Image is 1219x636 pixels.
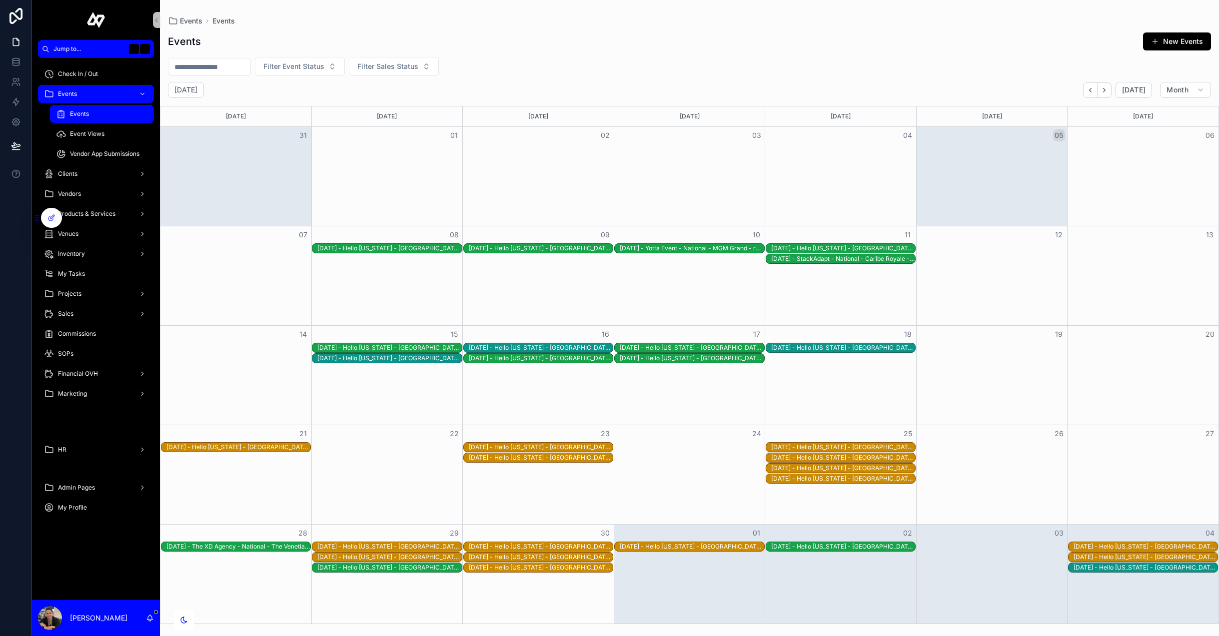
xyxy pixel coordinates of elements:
[1053,428,1065,440] button: 26
[469,443,613,451] div: [DATE] - Hello [US_STATE] - [GEOGRAPHIC_DATA][PERSON_NAME] [GEOGRAPHIC_DATA] - [GEOGRAPHIC_DATA]
[469,244,613,253] div: 9/9/2025 - Hello Florida - Orlando - Sapphire Falls Resort - recg29L25X0FqklfR
[1074,553,1218,561] div: [DATE] - Hello [US_STATE] - [GEOGRAPHIC_DATA][PERSON_NAME][GEOGRAPHIC_DATA] - recYtiuuIK571f7DU
[357,61,418,71] span: Filter Sales Status
[918,106,1066,126] div: [DATE]
[1053,129,1065,141] button: 05
[38,225,154,243] a: Venues
[58,310,73,318] span: Sales
[771,475,915,483] div: [DATE] - Hello [US_STATE] - [GEOGRAPHIC_DATA] - [GEOGRAPHIC_DATA] - reci14AL4uUM0K9WI
[902,328,914,340] button: 18
[620,244,764,253] div: 9/10/2025 - Yotta Event - National - MGM Grand - reczwLxecmzJ4WjEQ
[1204,229,1216,241] button: 13
[620,244,764,252] div: [DATE] - Yotta Event - National - MGM Grand - reczwLxecmzJ4WjEQ
[212,16,235,26] span: Events
[297,129,309,141] button: 31
[38,265,154,283] a: My Tasks
[1053,328,1065,340] button: 19
[771,464,915,473] div: 9/25/2025 - Hello Florida - Orlando - Rosen Shingle Creek - recCtLKJbRIjwx7Qm
[469,443,613,452] div: 9/23/2025 - Hello Florida - Orlando - Rosen Shingle Creek - receBBrZRgN5aX6YR
[38,165,154,183] a: Clients
[1116,82,1152,98] button: [DATE]
[448,229,460,241] button: 08
[620,542,764,551] div: 10/1/2025 - Hello Florida - Orlando - Hyatt Regency - Orlando - recTov5EeLdftuV5z
[58,270,85,278] span: My Tasks
[1074,542,1218,551] div: 10/4/2025 - Hello Florida - Orlando - Gaylord Palms Resort and Convention Center - rec2UYZrulgB4c0BB
[599,129,611,141] button: 02
[317,563,461,572] div: 9/29/2025 - Hello Florida - Orlando - Signia by Hilton Orlando Bonnet Creek - reccMZpG1xb39XECl
[469,563,613,572] div: 9/30/2025 - Hello Florida - Orlando - Portofino Bay Hotel - rect4jmWJHgBMlhbO
[38,245,154,263] a: Inventory
[469,564,613,572] div: [DATE] - Hello [US_STATE] - [GEOGRAPHIC_DATA] - [GEOGRAPHIC_DATA] - rect4jmWJHgBMlhbO
[38,325,154,343] a: Commissions
[902,428,914,440] button: 25
[349,57,439,76] button: Select Button
[1167,85,1189,94] span: Month
[469,244,613,252] div: [DATE] - Hello [US_STATE] - [GEOGRAPHIC_DATA] - [GEOGRAPHIC_DATA] - recg29L25X0FqklfR
[166,443,310,452] div: 9/21/2025 - Hello Florida - Orlando - Omni Orlando Resort Champions Gate - rec0wylZuSVG3qn3K
[53,45,125,53] span: Jump to...
[902,527,914,539] button: 02
[38,285,154,303] a: Projects
[751,428,763,440] button: 24
[141,45,149,53] span: K
[317,354,461,363] div: 9/15/2025 - Hello Florida - Orlando - Signia by Hilton Orlando Bonnet Creek - recTP3i72h8sm1reM
[174,85,197,95] h2: [DATE]
[1053,527,1065,539] button: 03
[38,305,154,323] a: Sales
[751,527,763,539] button: 01
[38,40,154,58] button: Jump to...K
[58,190,81,198] span: Vendors
[616,106,764,126] div: [DATE]
[166,543,310,551] div: [DATE] - The XD Agency - National - The Venetian Expo Hall - rechjpYA7yNGMAKTg
[162,106,310,126] div: [DATE]
[58,390,87,398] span: Marketing
[317,543,461,551] div: [DATE] - Hello [US_STATE] - [GEOGRAPHIC_DATA][PERSON_NAME][GEOGRAPHIC_DATA] - recBvCGdxBoRxWqqf
[38,185,154,203] a: Vendors
[58,170,77,178] span: Clients
[166,443,310,451] div: [DATE] - Hello [US_STATE] - [GEOGRAPHIC_DATA] - [GEOGRAPHIC_DATA] Champions Gate - rec0wylZuSVG3qn3K
[771,343,915,352] div: 9/18/2025 - Hello Florida - Orlando - JW Marriott Orlando Grande Lakes - recZ4WA9oZb9QXzBZ
[1204,428,1216,440] button: 27
[168,16,202,26] a: Events
[469,343,613,352] div: 9/16/2025 - Hello Florida - Orlando - JW Marriott Orlando Grande Lakes - recagIXWiU1CATmsY
[317,344,461,352] div: [DATE] - Hello [US_STATE] - [GEOGRAPHIC_DATA][PERSON_NAME][GEOGRAPHIC_DATA] - recSXh2RQzUXHxnAr
[751,328,763,340] button: 17
[317,553,461,562] div: 9/29/2025 - Hello Florida - Orlando - Gaylord Palms Resort and Convention Center - recVpyKwTiGozQHQo
[58,330,96,338] span: Commissions
[297,328,309,340] button: 14
[469,553,613,562] div: 9/30/2025 - Hello Florida - Orlando - Hyatt Regency - Orlando - rec1OECLTHxzOlXry
[469,454,613,462] div: [DATE] - Hello [US_STATE] - [GEOGRAPHIC_DATA][PERSON_NAME][GEOGRAPHIC_DATA] - rec2sT2PfSu1tbFuT
[58,90,77,98] span: Events
[1069,106,1217,126] div: [DATE]
[168,34,201,48] h1: Events
[317,354,461,362] div: [DATE] - Hello [US_STATE] - [GEOGRAPHIC_DATA] - Signia by [PERSON_NAME][GEOGRAPHIC_DATA][PERSON_N...
[469,543,613,551] div: [DATE] - Hello [US_STATE] - [GEOGRAPHIC_DATA][PERSON_NAME][GEOGRAPHIC_DATA] - rec7iIMuL0xMGVYRd
[771,443,915,452] div: 9/25/2025 - Hello Florida - Orlando - Walt Disney World Dolphin Resort - recOJkBB9OqBRifEw
[469,453,613,462] div: 9/23/2025 - Hello Florida - Orlando - Rosen Shingle Creek - rec2sT2PfSu1tbFuT
[317,343,461,352] div: 9/15/2025 - Hello Florida - Orlando - JW Marriott Orlando Grande Lakes - recSXh2RQzUXHxnAr
[317,244,461,253] div: 9/8/2025 - Hello Florida - Orlando - Hyatt Regency - Orlando - recD7AzidpB8Q7XqY
[38,479,154,497] a: Admin Pages
[38,499,154,517] a: My Profile
[771,454,915,462] div: [DATE] - Hello [US_STATE] - [GEOGRAPHIC_DATA][PERSON_NAME] [GEOGRAPHIC_DATA] - recJo8WD3OxJoTliE
[58,70,98,78] span: Check In / Out
[58,504,87,512] span: My Profile
[1143,32,1211,50] a: New Events
[902,129,914,141] button: 04
[620,344,764,352] div: [DATE] - Hello [US_STATE] - [GEOGRAPHIC_DATA][PERSON_NAME][GEOGRAPHIC_DATA] - recu7jOlBoL7523M3
[160,106,1219,624] div: Month View
[620,354,764,362] div: [DATE] - Hello [US_STATE] - [GEOGRAPHIC_DATA][PERSON_NAME][GEOGRAPHIC_DATA] - recCkFEgA3deMLZT1
[771,255,915,263] div: [DATE] - StackAdapt - National - Caribe Royale - rec2wpbq8lC1Cci4I
[1204,527,1216,539] button: 04
[58,250,85,258] span: Inventory
[599,428,611,440] button: 23
[297,229,309,241] button: 07
[38,205,154,223] a: Products & Services
[50,125,154,143] a: Event Views
[620,543,764,551] div: [DATE] - Hello [US_STATE] - [GEOGRAPHIC_DATA] - Hyatt Regency - [GEOGRAPHIC_DATA] - recTov5EeLdft...
[317,553,461,561] div: [DATE] - Hello [US_STATE] - [GEOGRAPHIC_DATA][PERSON_NAME][GEOGRAPHIC_DATA] - recVpyKwTiGozQHQo
[751,229,763,241] button: 10
[297,527,309,539] button: 28
[620,343,764,352] div: 9/17/2025 - Hello Florida - Orlando - JW Marriott Orlando Grande Lakes - recu7jOlBoL7523M3
[58,350,73,358] span: SOPs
